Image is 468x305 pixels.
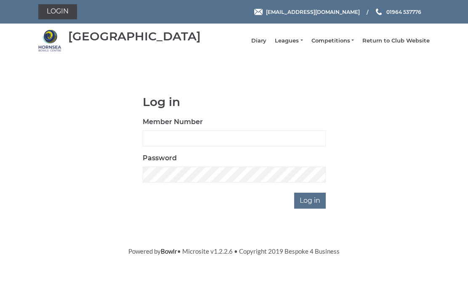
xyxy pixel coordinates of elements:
span: [EMAIL_ADDRESS][DOMAIN_NAME] [266,8,360,15]
input: Log in [294,193,326,209]
label: Member Number [143,117,203,127]
a: Return to Club Website [362,37,430,45]
label: Password [143,153,177,163]
a: Email [EMAIL_ADDRESS][DOMAIN_NAME] [254,8,360,16]
a: Diary [251,37,266,45]
img: Hornsea Bowls Centre [38,29,61,52]
span: Powered by • Microsite v1.2.2.6 • Copyright 2019 Bespoke 4 Business [128,247,340,255]
h1: Log in [143,95,326,109]
div: [GEOGRAPHIC_DATA] [68,30,201,43]
a: Login [38,4,77,19]
span: 01964 537776 [386,8,421,15]
a: Leagues [275,37,303,45]
a: Bowlr [161,247,177,255]
a: Phone us 01964 537776 [375,8,421,16]
a: Competitions [311,37,354,45]
img: Phone us [376,8,382,15]
img: Email [254,9,263,15]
